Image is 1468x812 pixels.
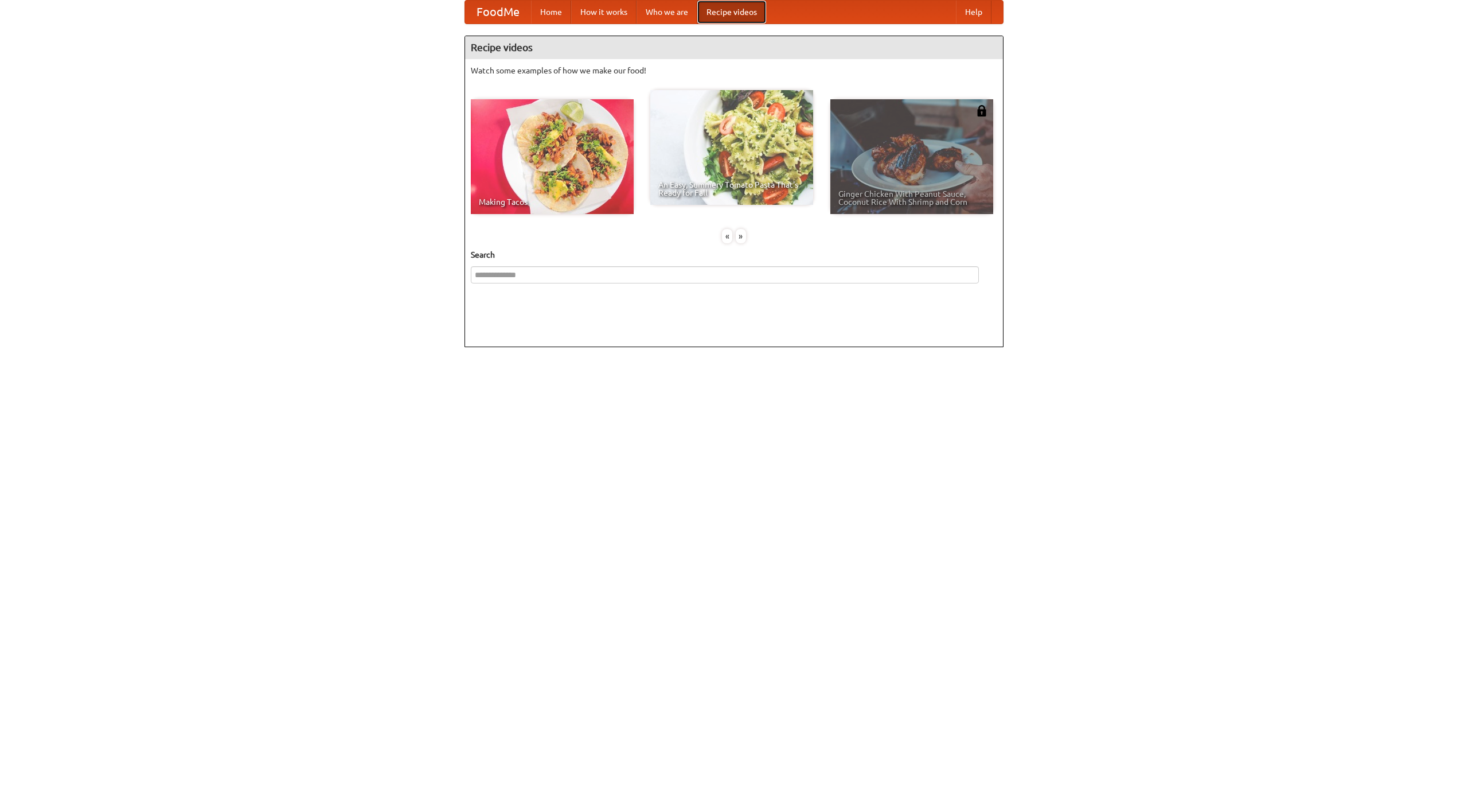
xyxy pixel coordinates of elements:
a: Home [531,1,571,24]
span: Making Tacos [479,198,626,206]
p: Watch some examples of how we make our food! [471,65,997,76]
span: An Easy, Summery Tomato Pasta That's Ready for Fall [658,181,805,197]
div: » [736,229,746,243]
img: 483408.png [976,105,987,116]
a: An Easy, Summery Tomato Pasta That's Ready for Fall [650,90,813,205]
div: « [722,229,732,243]
a: Making Tacos [471,99,634,214]
h5: Search [471,249,997,261]
a: Help [956,1,991,24]
h4: Recipe videos [465,36,1003,59]
a: Who we are [637,1,697,24]
a: Recipe videos [697,1,766,24]
a: How it works [571,1,637,24]
a: FoodMe [465,1,531,24]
